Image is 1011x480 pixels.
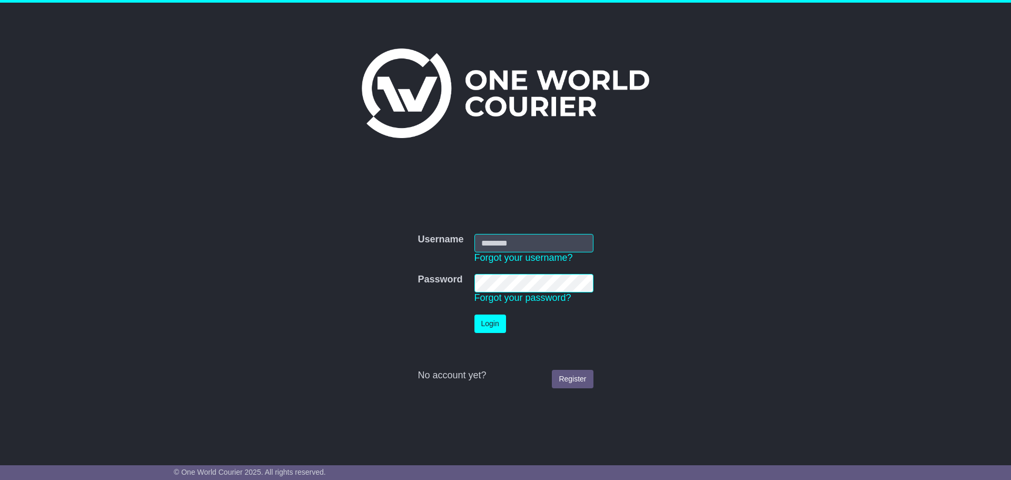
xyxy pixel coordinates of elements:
div: No account yet? [418,370,593,381]
label: Username [418,234,463,246]
button: Login [474,315,506,333]
span: © One World Courier 2025. All rights reserved. [174,468,326,476]
img: One World [362,48,649,138]
a: Forgot your username? [474,252,573,263]
a: Forgot your password? [474,292,571,303]
label: Password [418,274,462,286]
a: Register [552,370,593,388]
